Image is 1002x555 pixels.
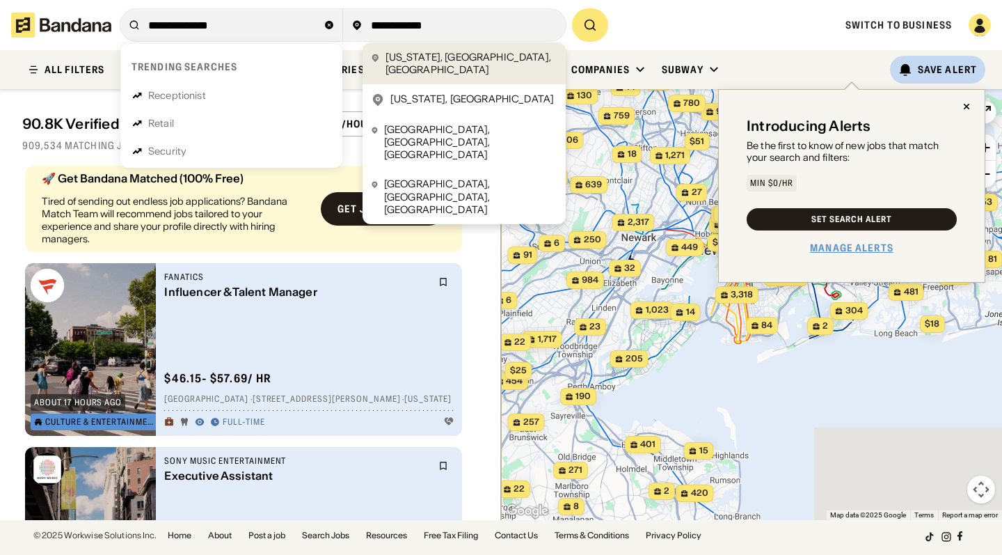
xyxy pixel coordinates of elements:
div: 90.8K Verified Jobs [22,116,302,132]
span: 401 [640,439,655,451]
div: Full-time [223,417,265,428]
div: $ 46.15 - $57.69 / hr [164,371,271,386]
a: Privacy Policy [646,531,701,540]
div: Min $0/hr [750,179,793,187]
div: 909,534 matching jobs on [DOMAIN_NAME] [22,139,479,152]
span: 984 [582,274,598,286]
span: 257 [523,416,539,428]
span: 15 [699,445,708,457]
div: Companies [571,63,630,76]
span: 2 [664,485,669,497]
span: 2,317 [628,217,649,228]
span: 2 [822,320,828,332]
button: Map camera controls [967,476,995,503]
div: Save Alert [918,63,977,76]
span: 84 [761,320,772,331]
span: 23 [589,321,601,333]
div: Set Search Alert [811,215,891,224]
div: about 17 hours ago [34,398,122,407]
div: Fanatics [164,272,430,283]
span: 22 [514,336,525,348]
span: Map data ©2025 Google [830,511,906,519]
span: 759 [614,110,630,122]
span: 454 [506,375,523,387]
div: [GEOGRAPHIC_DATA], [GEOGRAPHIC_DATA], [GEOGRAPHIC_DATA] [384,178,557,216]
a: Resources [366,531,407,540]
a: Manage Alerts [810,242,893,254]
div: Security [148,146,186,156]
img: Bandana logotype [11,13,111,38]
div: © 2025 Workwise Solutions Inc. [33,531,157,540]
span: 8 [573,501,579,513]
span: 14 [626,81,635,93]
div: Subway [662,63,703,76]
span: 481 [904,286,918,298]
div: Executive Assistant [164,469,430,483]
span: 81 [988,253,997,265]
span: 32 [624,263,635,274]
span: 1,717 [538,334,557,345]
span: 6 [506,295,511,306]
a: Free Tax Filing [424,531,478,540]
img: Sony Music Entertainment logo [31,453,64,486]
a: Contact Us [495,531,538,540]
span: 780 [683,97,700,109]
div: Retail [148,118,174,128]
span: 91 [523,249,532,261]
span: 250 [584,234,601,246]
a: Search Jobs [302,531,349,540]
a: Home [168,531,191,540]
span: 3,318 [731,289,753,301]
div: Receptionist [148,91,206,100]
span: 1,023 [646,304,669,316]
div: 🚀 Get Bandana Matched (100% Free) [42,173,310,184]
div: [US_STATE], [GEOGRAPHIC_DATA], [GEOGRAPHIC_DATA] [385,51,557,76]
div: Culture & Entertainment [45,418,158,426]
div: Be the first to know of new jobs that match your search and filters: [747,140,957,164]
span: 14 [686,306,695,318]
span: 205 [626,353,643,365]
span: 190 [575,391,591,402]
div: ALL FILTERS [45,65,104,75]
span: 1,271 [665,150,685,162]
span: 271 [568,464,582,476]
a: Report a map error [942,511,998,519]
span: 6 [554,237,559,249]
span: 27 [692,187,702,198]
span: 206 [561,134,578,146]
div: [GEOGRAPHIC_DATA], [GEOGRAPHIC_DATA], [GEOGRAPHIC_DATA] [384,123,557,162]
span: 18 [628,148,637,160]
span: 449 [681,242,698,253]
div: /hour [342,118,374,130]
span: 304 [845,305,863,317]
span: 130 [577,90,592,102]
img: Fanatics logo [31,269,64,302]
div: grid [22,160,479,520]
a: About [208,531,232,540]
a: Open this area in Google Maps (opens a new window) [504,502,550,520]
div: Influencer & Talent Manager [164,286,430,299]
span: $62 [713,237,729,247]
div: Trending searches [132,61,237,73]
div: [US_STATE], [GEOGRAPHIC_DATA] [390,93,554,107]
div: Introducing Alerts [747,118,871,134]
img: Google [504,502,550,520]
div: Tired of sending out endless job applications? Bandana Match Team will recommend jobs tailored to... [42,195,310,246]
span: $18 [925,318,939,329]
a: Switch to Business [845,19,952,31]
span: 639 [585,179,602,191]
span: 1,890 [779,272,802,283]
a: Terms (opens in new tab) [914,511,934,519]
div: Sony Music Entertainment [164,455,430,467]
a: Terms & Conditions [555,531,629,540]
span: $51 [690,136,704,146]
span: 22 [514,483,525,495]
div: [GEOGRAPHIC_DATA] · [STREET_ADDRESS][PERSON_NAME] · [US_STATE] [164,394,454,405]
a: Post a job [248,531,285,540]
div: Get job matches [337,204,429,214]
span: 420 [691,487,708,499]
span: $25 [510,365,527,375]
